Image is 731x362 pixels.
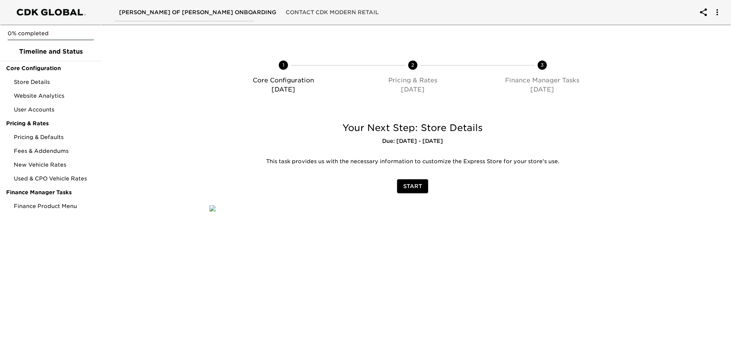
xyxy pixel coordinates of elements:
text: 1 [283,62,285,68]
p: [DATE] [222,85,345,94]
span: Start [403,182,422,191]
h5: Your Next Step: Store Details [209,122,616,134]
span: User Accounts [14,106,95,113]
p: Core Configuration [222,76,345,85]
span: Pricing & Defaults [14,133,95,141]
span: Pricing & Rates [6,120,95,127]
p: [DATE] [481,85,604,94]
text: 3 [541,62,544,68]
span: Core Configuration [6,64,95,72]
span: Used & CPO Vehicle Rates [14,175,95,182]
p: Finance Manager Tasks [481,76,604,85]
span: New Vehicle Rates [14,161,95,169]
p: [DATE] [351,85,474,94]
span: Website Analytics [14,92,95,100]
p: Pricing & Rates [351,76,474,85]
p: This task provides us with the necessary information to customize the Express Store for your stor... [215,158,610,165]
button: Start [397,179,428,193]
p: 0% completed [8,29,94,37]
span: Contact CDK Modern Retail [286,8,379,17]
span: Timeline and Status [6,47,95,56]
h6: Due: [DATE] - [DATE] [209,137,616,146]
img: qkibX1zbU72zw90W6Gan%2FTemplates%2FRjS7uaFIXtg43HUzxvoG%2F3e51d9d6-1114-4229-a5bf-f5ca567b6beb.jpg [209,205,216,211]
text: 2 [411,62,414,68]
button: account of current user [694,3,713,21]
span: Finance Manager Tasks [6,188,95,196]
button: account of current user [708,3,726,21]
span: Store Details [14,78,95,86]
span: Finance Product Menu [14,202,95,210]
span: Fees & Addendums [14,147,95,155]
span: [PERSON_NAME] of [PERSON_NAME] Onboarding [119,8,276,17]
